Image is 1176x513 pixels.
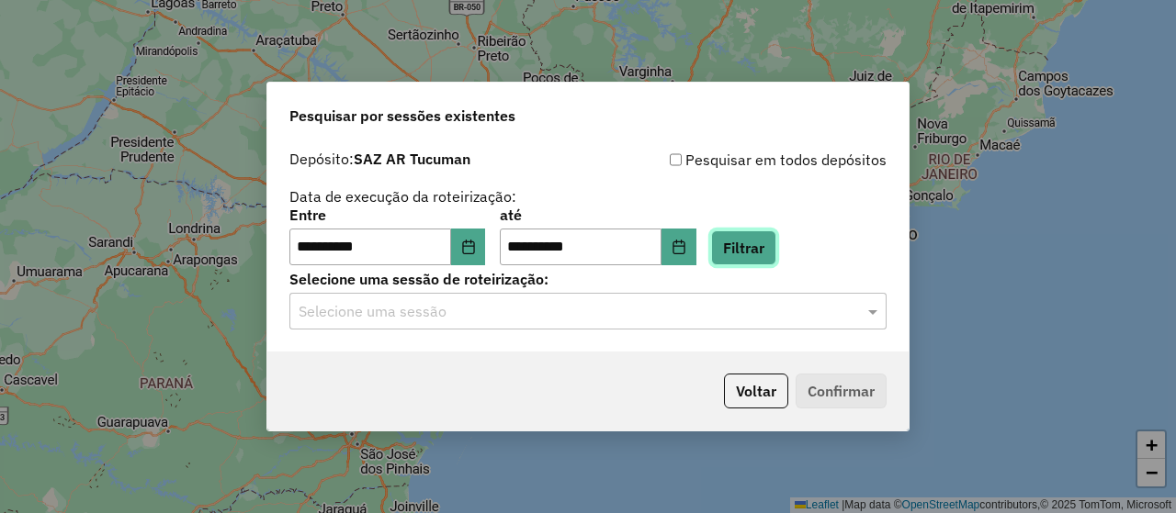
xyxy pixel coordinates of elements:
label: Selecione uma sessão de roteirização: [289,268,887,290]
label: até [500,204,695,226]
button: Choose Date [451,229,486,265]
button: Filtrar [711,230,776,265]
button: Voltar [724,374,788,408]
strong: SAZ AR Tucuman [354,150,470,168]
label: Data de execução da roteirização: [289,185,516,207]
button: Choose Date [661,229,696,265]
span: Pesquisar por sessões existentes [289,105,515,127]
label: Entre [289,204,485,226]
div: Pesquisar em todos depósitos [588,149,887,171]
label: Depósito: [289,148,470,170]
